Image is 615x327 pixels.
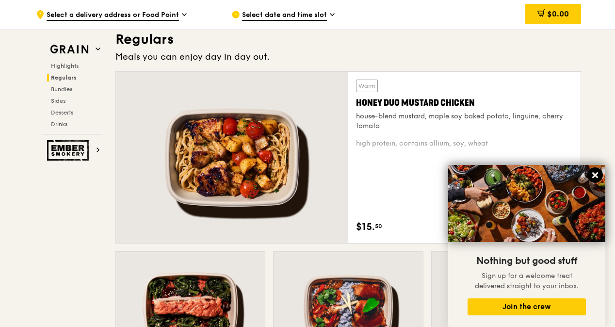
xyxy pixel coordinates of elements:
[468,298,586,315] button: Join the crew
[356,139,573,148] div: high protein, contains allium, soy, wheat
[242,10,327,21] span: Select date and time slot
[115,31,581,48] h3: Regulars
[587,167,603,183] button: Close
[476,255,577,267] span: Nothing but good stuff
[47,140,92,161] img: Ember Smokery web logo
[51,121,67,128] span: Drinks
[47,10,179,21] span: Select a delivery address or Food Point
[547,9,569,18] span: $0.00
[51,98,65,104] span: Sides
[51,63,79,69] span: Highlights
[51,109,73,116] span: Desserts
[375,222,382,230] span: 50
[475,272,579,290] span: Sign up for a welcome treat delivered straight to your inbox.
[356,112,573,131] div: house-blend mustard, maple soy baked potato, linguine, cherry tomato
[51,86,72,93] span: Bundles
[356,220,375,234] span: $15.
[115,50,581,64] div: Meals you can enjoy day in day out.
[51,74,77,81] span: Regulars
[356,80,378,92] div: Warm
[47,41,92,58] img: Grain web logo
[356,96,573,110] div: Honey Duo Mustard Chicken
[448,165,605,242] img: DSC07876-Edit02-Large.jpeg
